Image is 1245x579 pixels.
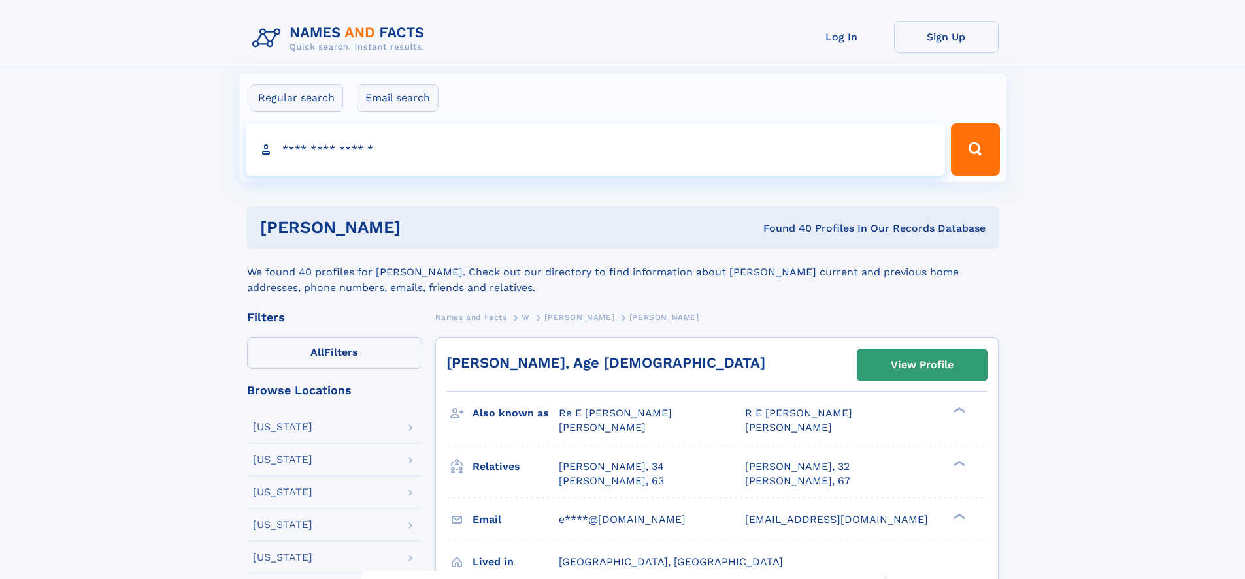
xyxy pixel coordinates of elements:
div: ❯ [950,512,966,520]
input: search input [246,123,946,176]
span: Re E [PERSON_NAME] [559,407,672,419]
span: [EMAIL_ADDRESS][DOMAIN_NAME] [745,513,928,525]
h3: Lived in [473,551,559,573]
span: [PERSON_NAME] [629,313,699,322]
a: Sign Up [894,21,999,53]
h3: Also known as [473,402,559,424]
a: Names and Facts [435,309,507,325]
a: [PERSON_NAME], 34 [559,460,664,474]
div: ❯ [950,406,966,415]
span: [PERSON_NAME] [544,313,614,322]
div: Filters [247,311,422,323]
span: W [522,313,530,322]
a: [PERSON_NAME], Age [DEMOGRAPHIC_DATA] [446,354,765,371]
div: [US_STATE] [253,454,312,465]
a: W [522,309,530,325]
span: [GEOGRAPHIC_DATA], [GEOGRAPHIC_DATA] [559,556,783,568]
h3: Email [473,509,559,531]
span: [PERSON_NAME] [559,421,646,433]
div: [US_STATE] [253,520,312,530]
h1: [PERSON_NAME] [260,219,582,236]
div: [US_STATE] [253,422,312,432]
a: [PERSON_NAME] [544,309,614,325]
div: [US_STATE] [253,487,312,497]
label: Filters [247,337,422,369]
div: Found 40 Profiles In Our Records Database [582,221,986,236]
a: [PERSON_NAME], 67 [745,474,850,488]
a: [PERSON_NAME], 32 [745,460,850,474]
button: Search Button [951,123,999,176]
a: Log In [789,21,894,53]
a: [PERSON_NAME], 63 [559,474,664,488]
span: R E [PERSON_NAME] [745,407,852,419]
div: [US_STATE] [253,552,312,563]
a: View Profile [857,349,987,381]
img: Logo Names and Facts [247,21,435,56]
div: ❯ [950,459,966,467]
label: Email search [357,84,439,112]
div: We found 40 profiles for [PERSON_NAME]. Check out our directory to find information about [PERSON... [247,249,999,296]
span: [PERSON_NAME] [745,421,832,433]
div: View Profile [891,350,954,380]
span: All [310,346,324,358]
label: Regular search [250,84,343,112]
div: Browse Locations [247,384,422,396]
h3: Relatives [473,456,559,478]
